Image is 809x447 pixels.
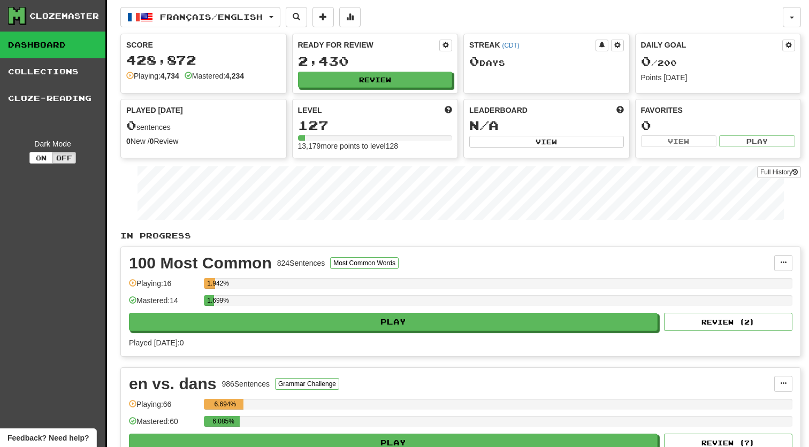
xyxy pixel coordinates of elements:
[129,376,216,392] div: en vs. dans
[126,71,179,81] div: Playing:
[129,399,199,417] div: Playing: 66
[286,7,307,27] button: Search sentences
[641,58,677,67] span: / 200
[641,72,796,83] div: Points [DATE]
[126,119,281,133] div: sentences
[298,55,453,68] div: 2,430
[719,135,795,147] button: Play
[126,53,281,67] div: 428,872
[469,105,528,115] span: Leaderboard
[120,230,801,241] p: In Progress
[129,416,199,434] div: Mastered: 60
[312,7,334,27] button: Add sentence to collection
[664,313,792,331] button: Review (2)
[129,255,272,271] div: 100 Most Common
[469,118,499,133] span: N/A
[757,166,801,178] a: Full History
[298,72,453,88] button: Review
[502,42,519,49] a: (CDT)
[641,53,651,68] span: 0
[126,137,131,145] strong: 0
[275,378,339,390] button: Grammar Challenge
[150,137,154,145] strong: 0
[207,295,213,306] div: 1.699%
[298,141,453,151] div: 13,179 more points to level 128
[8,138,97,149] div: Dark Mode
[185,71,244,81] div: Mastered:
[161,72,179,80] strong: 4,734
[298,119,453,132] div: 127
[277,258,325,268] div: 824 Sentences
[641,135,717,147] button: View
[616,105,624,115] span: This week in points, UTC
[129,313,658,331] button: Play
[298,40,440,50] div: Ready for Review
[126,118,136,133] span: 0
[52,152,76,164] button: Off
[641,105,796,115] div: Favorites
[641,40,783,51] div: Daily Goal
[298,105,322,115] span: Level
[207,399,243,410] div: 6.694%
[339,7,361,27] button: More stats
[207,416,240,427] div: 6.085%
[129,278,199,296] div: Playing: 16
[330,257,399,269] button: Most Common Words
[225,72,244,80] strong: 4,234
[126,105,183,115] span: Played [DATE]
[469,55,624,68] div: Day s
[126,40,281,50] div: Score
[469,53,479,68] span: 0
[445,105,452,115] span: Score more points to level up
[7,433,89,443] span: Open feedback widget
[641,119,796,132] div: 0
[29,11,99,21] div: Clozemaster
[129,295,199,313] div: Mastered: 14
[207,278,215,289] div: 1.942%
[160,12,263,21] span: Français / English
[469,40,596,50] div: Streak
[126,136,281,147] div: New / Review
[29,152,53,164] button: On
[120,7,280,27] button: Français/English
[129,338,184,347] span: Played [DATE]: 0
[469,136,624,148] button: View
[222,379,270,389] div: 986 Sentences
